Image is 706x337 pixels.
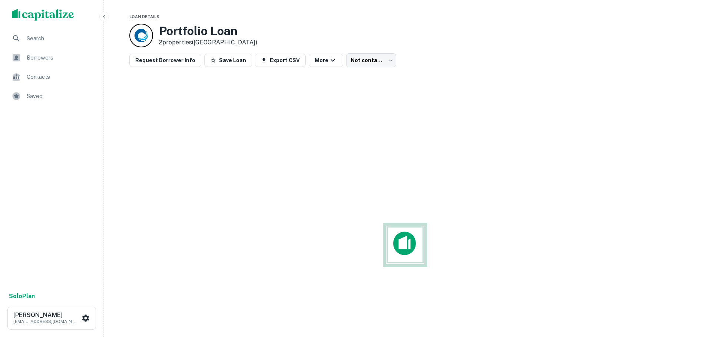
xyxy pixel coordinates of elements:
[6,87,97,105] a: Saved
[7,307,96,330] button: [PERSON_NAME][EMAIL_ADDRESS][DOMAIN_NAME]
[27,73,93,81] span: Contacts
[204,54,252,67] button: Save Loan
[255,54,306,67] button: Export CSV
[13,312,80,318] h6: [PERSON_NAME]
[159,38,257,47] p: 2 properties ([GEOGRAPHIC_DATA])
[129,14,159,19] span: Loan Details
[6,30,97,47] a: Search
[27,53,93,62] span: Borrowers
[12,9,74,21] img: capitalize-logo.png
[159,24,257,38] h3: Portfolio Loan
[6,68,97,86] a: Contacts
[9,292,35,301] a: SoloPlan
[309,54,343,67] button: More
[13,318,80,325] p: [EMAIL_ADDRESS][DOMAIN_NAME]
[346,53,396,67] div: Not contacted
[27,92,93,101] span: Saved
[6,49,97,67] a: Borrowers
[9,293,35,300] strong: Solo Plan
[27,34,93,43] span: Search
[129,54,201,67] button: Request Borrower Info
